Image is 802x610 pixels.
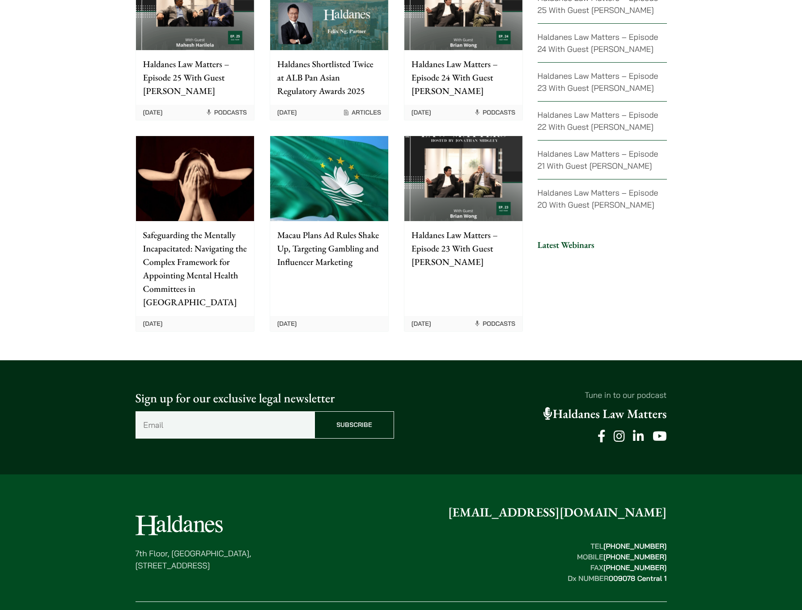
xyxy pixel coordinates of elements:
[603,563,667,572] mark: [PHONE_NUMBER]
[608,574,666,583] mark: 009078 Central 1
[314,411,394,439] input: Subscribe
[136,515,223,535] img: Logo of Haldanes
[136,136,255,332] a: Safeguarding the Mentally Incapacitated: Navigating the Complex Framework for Appointing Mental H...
[143,228,247,309] p: Safeguarding the Mentally Incapacitated: Navigating the Complex Framework for Appointing Mental H...
[543,406,667,422] a: Haldanes Law Matters
[136,389,394,408] p: Sign up for our exclusive legal newsletter
[136,547,251,572] p: 7th Floor, [GEOGRAPHIC_DATA], [STREET_ADDRESS]
[143,108,163,116] time: [DATE]
[404,136,523,332] a: Haldanes Law Matters – Episode 23 With Guest [PERSON_NAME] [DATE] Podcasts
[408,389,667,401] p: Tune in to our podcast
[143,320,163,328] time: [DATE]
[343,108,381,116] span: Articles
[603,552,667,561] mark: [PHONE_NUMBER]
[568,542,666,583] strong: TEL MOBILE FAX Dx NUMBER
[136,411,314,439] input: Email
[412,320,431,328] time: [DATE]
[270,136,389,332] a: Macau Plans Ad Rules Shake Up, Targeting Gambling and Influencer Marketing [DATE]
[474,320,515,328] span: Podcasts
[277,320,297,328] time: [DATE]
[538,188,658,210] a: Haldanes Law Matters – Episode 20 With Guest [PERSON_NAME]
[277,108,297,116] time: [DATE]
[538,149,658,171] a: Haldanes Law Matters – Episode 21 With Guest [PERSON_NAME]
[143,57,247,98] p: Haldanes Law Matters – Episode 25 With Guest [PERSON_NAME]
[277,228,381,269] p: Macau Plans Ad Rules Shake Up, Targeting Gambling and Influencer Marketing
[538,71,658,93] a: Haldanes Law Matters – Episode 23 With Guest [PERSON_NAME]
[277,57,381,98] p: Haldanes Shortlisted Twice at ALB Pan Asian Regulatory Awards 2025
[412,228,515,269] p: Haldanes Law Matters – Episode 23 With Guest [PERSON_NAME]
[412,108,431,116] time: [DATE]
[538,239,667,250] h3: Latest Webinars
[474,108,515,116] span: Podcasts
[448,504,667,520] a: [EMAIL_ADDRESS][DOMAIN_NAME]
[538,32,658,54] a: Haldanes Law Matters – Episode 24 With Guest [PERSON_NAME]
[538,110,658,132] a: Haldanes Law Matters – Episode 22 With Guest [PERSON_NAME]
[412,57,515,98] p: Haldanes Law Matters – Episode 24 With Guest [PERSON_NAME]
[205,108,247,116] span: Podcasts
[603,542,667,550] mark: [PHONE_NUMBER]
